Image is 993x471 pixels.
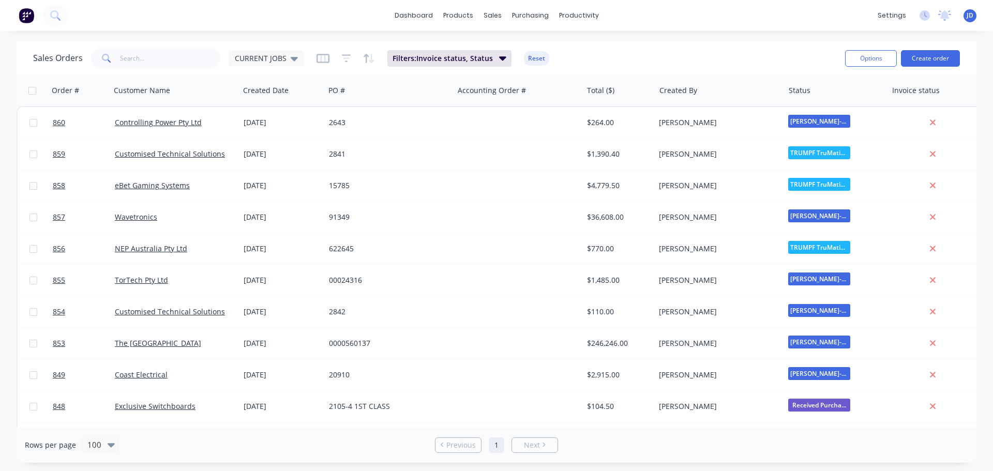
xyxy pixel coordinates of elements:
div: $1,390.40 [587,149,648,159]
div: [PERSON_NAME] [659,149,774,159]
div: products [438,8,478,23]
div: 2105-4 1ST CLASS [329,401,444,412]
span: [PERSON_NAME]-Power C5 [788,367,850,380]
a: 847 [53,422,115,453]
div: [PERSON_NAME] [659,244,774,254]
div: [PERSON_NAME] [659,370,774,380]
div: 2841 [329,149,444,159]
div: [DATE] [244,275,321,285]
div: Invoice status [892,85,940,96]
div: [PERSON_NAME] [659,275,774,285]
div: 0000560137 [329,338,444,348]
div: [PERSON_NAME] [659,117,774,128]
div: [PERSON_NAME] [659,180,774,191]
span: 856 [53,244,65,254]
span: 853 [53,338,65,348]
a: 856 [53,233,115,264]
span: Rows per page [25,440,76,450]
a: dashboard [389,8,438,23]
div: $110.00 [587,307,648,317]
div: Total ($) [587,85,614,96]
span: 849 [53,370,65,380]
span: Previous [446,440,476,450]
a: Exclusive Switchboards [115,401,195,411]
ul: Pagination [431,437,562,453]
a: 855 [53,265,115,296]
div: settings [872,8,911,23]
button: Create order [901,50,960,67]
a: Next page [512,440,558,450]
span: 848 [53,401,65,412]
div: 91349 [329,212,444,222]
div: 2842 [329,307,444,317]
div: Status [789,85,810,96]
div: [PERSON_NAME] [659,307,774,317]
input: Search... [120,48,221,69]
div: [DATE] [244,244,321,254]
div: [DATE] [244,307,321,317]
div: purchasing [507,8,554,23]
div: [DATE] [244,401,321,412]
span: [PERSON_NAME]-Power C5 [788,272,850,285]
span: Received Purcha... [788,399,850,412]
span: [PERSON_NAME]-Power C5 [788,336,850,348]
a: NEP Australia Pty Ltd [115,244,187,253]
a: 848 [53,391,115,422]
div: $104.50 [587,401,648,412]
div: $246,246.00 [587,338,648,348]
div: Customer Name [114,85,170,96]
span: TRUMPF TruMatic... [788,178,850,191]
div: productivity [554,8,604,23]
div: [PERSON_NAME] [659,212,774,222]
span: Next [524,440,540,450]
span: TRUMPF TruMatic... [788,146,850,159]
div: $770.00 [587,244,648,254]
a: 859 [53,139,115,170]
div: $2,915.00 [587,370,648,380]
div: Order # [52,85,79,96]
a: Coast Electrical [115,370,168,379]
span: 855 [53,275,65,285]
span: 859 [53,149,65,159]
div: [DATE] [244,370,321,380]
a: 858 [53,170,115,201]
a: 860 [53,107,115,138]
span: [PERSON_NAME]-Power C5 [788,115,850,128]
a: TorTech Pty Ltd [115,275,168,285]
div: [DATE] [244,212,321,222]
div: [DATE] [244,180,321,191]
a: 854 [53,296,115,327]
span: Filters: Invoice status, Status [393,53,493,64]
div: 00024316 [329,275,444,285]
div: $36,608.00 [587,212,648,222]
span: 860 [53,117,65,128]
a: 849 [53,359,115,390]
span: [PERSON_NAME]-Power C5 [788,209,850,222]
a: Customised Technical Solutions [115,149,225,159]
div: [PERSON_NAME] [659,401,774,412]
a: eBet Gaming Systems [115,180,190,190]
span: CURRENT JOBS [235,53,287,64]
a: 853 [53,328,115,359]
span: 858 [53,180,65,191]
span: JD [967,11,973,20]
div: 15785 [329,180,444,191]
div: Accounting Order # [458,85,526,96]
button: Options [845,50,897,67]
div: sales [478,8,507,23]
div: $1,485.00 [587,275,648,285]
div: 2643 [329,117,444,128]
a: The [GEOGRAPHIC_DATA] [115,338,201,348]
div: $4,779.50 [587,180,648,191]
span: 854 [53,307,65,317]
a: Page 1 is your current page [489,437,504,453]
a: Wavetronics [115,212,157,222]
img: Factory [19,8,34,23]
div: 622645 [329,244,444,254]
a: Previous page [435,440,481,450]
div: Created By [659,85,697,96]
span: 857 [53,212,65,222]
button: Filters:Invoice status, Status [387,50,511,67]
div: [PERSON_NAME] [659,338,774,348]
div: [DATE] [244,149,321,159]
